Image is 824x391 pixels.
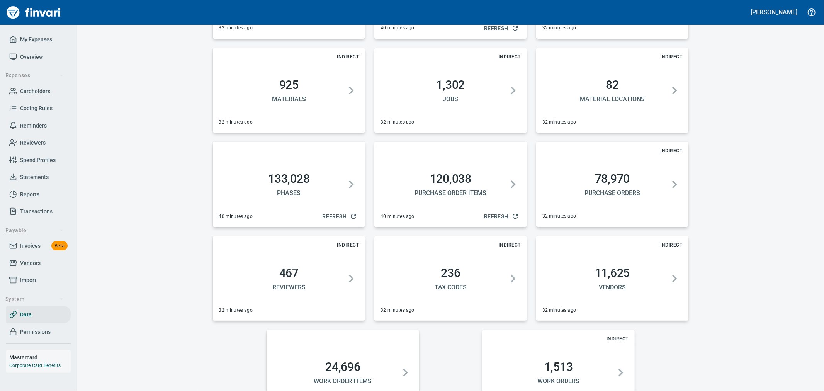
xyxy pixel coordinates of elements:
a: Reminders [6,117,71,134]
span: Indirect [603,335,632,343]
span: Transactions [20,207,53,216]
span: Indirect [334,241,362,249]
button: System [2,292,67,306]
h2: 133,028 [222,172,356,186]
span: Reminders [20,121,47,131]
a: Overview [6,48,71,66]
h5: Phases [222,189,356,197]
h2: 1,302 [384,78,518,92]
h5: Work Orders [491,377,625,385]
h2: 236 [384,266,518,280]
span: Indirect [657,241,685,249]
span: 32 minutes ago [219,119,253,126]
span: 32 minutes ago [542,307,576,314]
button: [PERSON_NAME] [749,6,799,18]
span: Indirect [334,53,362,61]
span: System [5,294,64,304]
h2: 78,970 [545,172,680,186]
button: Refresh [481,21,521,36]
a: Cardholders [6,83,71,100]
a: Vendors [6,255,71,272]
span: 40 minutes ago [381,24,414,32]
span: 32 minutes ago [381,119,414,126]
span: 32 minutes ago [219,307,253,314]
h5: Materials [222,95,356,103]
h2: 467 [222,266,356,280]
span: Indirect [657,147,685,155]
span: Coding Rules [20,104,53,113]
span: Expenses [5,71,64,80]
button: Expenses [2,68,67,83]
button: 78,970Purchase Orders [542,163,683,206]
h5: Purchase Order Items [384,189,518,197]
button: 11,625Vendors [542,257,683,301]
img: Finvari [5,3,63,22]
span: My Expenses [20,35,52,44]
span: Cardholders [20,87,50,96]
h5: Material Locations [545,95,680,103]
span: Refresh [484,212,518,221]
span: Beta [51,241,68,250]
span: Reviewers [20,138,46,148]
a: My Expenses [6,31,71,48]
a: Coding Rules [6,100,71,117]
a: Reports [6,186,71,203]
span: 40 minutes ago [381,213,414,221]
a: Permissions [6,323,71,341]
button: 133,028Phases [219,163,359,206]
span: 32 minutes ago [381,307,414,314]
span: Indirect [496,53,524,61]
span: Reports [20,190,39,199]
button: 120,038Purchase Order Items [381,163,521,206]
button: 82Material Locations [542,69,683,112]
button: 1,302Jobs [381,69,521,112]
h2: 925 [222,78,356,92]
h5: Jobs [384,95,518,103]
span: 32 minutes ago [542,24,576,32]
h5: [PERSON_NAME] [751,8,797,16]
span: Refresh [322,212,356,221]
span: Invoices [20,241,41,251]
a: Import [6,272,71,289]
h6: Mastercard [9,353,71,362]
a: Data [6,306,71,323]
h2: 120,038 [384,172,518,186]
span: 32 minutes ago [542,212,576,220]
span: 32 minutes ago [219,24,253,32]
h2: 82 [545,78,680,92]
a: InvoicesBeta [6,237,71,255]
span: Import [20,275,36,285]
button: 236Tax Codes [381,257,521,301]
a: Statements [6,168,71,186]
button: 467Reviewers [219,257,359,301]
span: Payable [5,226,64,235]
button: Refresh [481,209,521,224]
span: Statements [20,172,49,182]
span: Permissions [20,327,51,337]
span: Indirect [657,53,685,61]
button: 925Materials [219,69,359,112]
button: Refresh [319,209,359,224]
span: Refresh [484,24,518,33]
h2: 1,513 [491,360,625,374]
h2: 24,696 [276,360,410,374]
span: Data [20,310,32,320]
span: Indirect [496,241,524,249]
span: Overview [20,52,43,62]
span: 32 minutes ago [542,119,576,126]
span: Spend Profiles [20,155,56,165]
span: Vendors [20,258,41,268]
h2: 11,625 [545,266,680,280]
span: 40 minutes ago [219,213,253,221]
h5: Reviewers [222,283,356,291]
h5: Tax Codes [384,283,518,291]
button: Payable [2,223,67,238]
a: Reviewers [6,134,71,151]
h5: Vendors [545,283,680,291]
a: Spend Profiles [6,151,71,169]
a: Transactions [6,203,71,220]
h5: Work Order Items [276,377,410,385]
a: Corporate Card Benefits [9,363,61,368]
h5: Purchase Orders [545,189,680,197]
